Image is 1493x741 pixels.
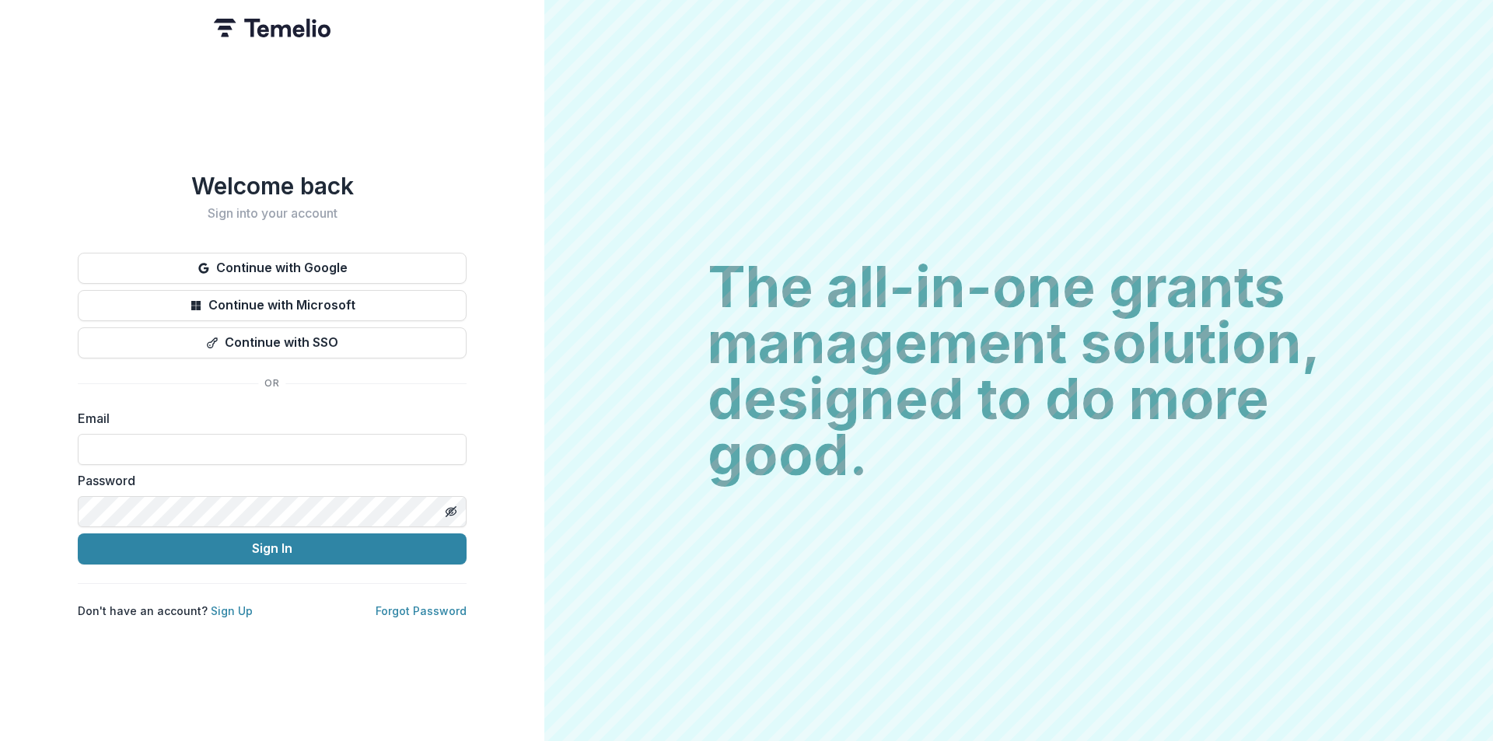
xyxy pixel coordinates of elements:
a: Forgot Password [376,604,467,617]
button: Continue with Google [78,253,467,284]
button: Toggle password visibility [439,499,463,524]
h1: Welcome back [78,172,467,200]
label: Password [78,471,457,490]
a: Sign Up [211,604,253,617]
p: Don't have an account? [78,603,253,619]
button: Continue with Microsoft [78,290,467,321]
button: Continue with SSO [78,327,467,358]
h2: Sign into your account [78,206,467,221]
label: Email [78,409,457,428]
img: Temelio [214,19,330,37]
button: Sign In [78,533,467,564]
